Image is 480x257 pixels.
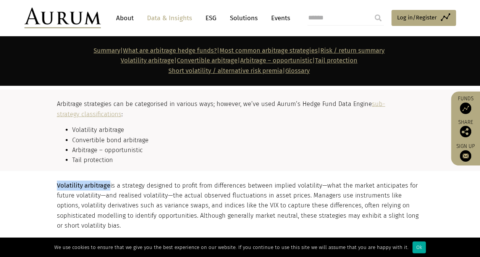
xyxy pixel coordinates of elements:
[460,103,471,114] img: Access Funds
[123,47,217,54] a: What are arbitrage hedge funds?
[285,67,310,74] a: Glossary
[455,120,476,137] div: Share
[391,10,456,26] a: Log in/Register
[57,182,110,189] strong: Volatility arbitrage
[168,67,310,74] span: |
[455,95,476,114] a: Funds
[460,126,471,137] img: Share this post
[177,57,238,64] a: Convertible arbitrage
[143,11,196,25] a: Data & Insights
[460,150,471,162] img: Sign up to our newsletter
[240,57,312,64] a: Arbitrage – opportunistic
[112,11,137,25] a: About
[168,67,283,74] a: Short volatility / alternative risk premia
[57,181,422,231] p: is a strategy designed to profit from differences between implied volatility—what the market anti...
[24,8,101,28] img: Aurum
[220,47,318,54] a: Most common arbitrage strategies
[412,241,426,253] div: Ok
[397,13,437,22] span: Log in/Register
[94,47,120,54] a: Summary
[315,57,357,64] a: Tail protection
[72,125,422,135] li: Volatility arbitrage
[72,155,422,165] li: Tail protection
[121,57,174,64] a: Volatility arbitrage
[72,135,422,145] li: Convertible bond arbitrage
[370,10,386,26] input: Submit
[72,145,422,155] li: Arbitrage – opportunistic
[57,99,422,119] p: Arbitrage strategies can be categorised in various ways; however, we’ve used Aurum’s Hedge Fund D...
[94,47,320,54] strong: | | |
[455,143,476,162] a: Sign up
[202,11,220,25] a: ESG
[121,57,315,64] strong: | | |
[320,47,385,54] a: Risk / return summary
[267,11,290,25] a: Events
[226,11,262,25] a: Solutions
